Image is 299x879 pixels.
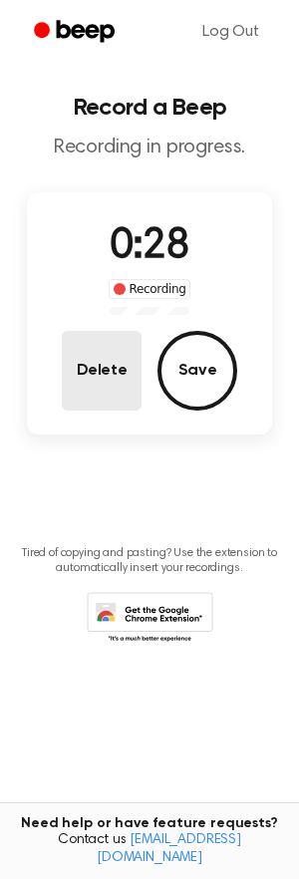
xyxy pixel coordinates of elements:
button: Delete Audio Record [62,331,142,411]
a: Log Out [182,8,279,56]
h1: Record a Beep [16,96,283,120]
button: Save Audio Record [157,331,237,411]
span: 0:28 [110,226,189,268]
a: Beep [20,13,133,52]
div: Recording [109,279,191,299]
a: [EMAIL_ADDRESS][DOMAIN_NAME] [97,833,241,865]
p: Tired of copying and pasting? Use the extension to automatically insert your recordings. [16,546,283,576]
span: Contact us [12,832,287,867]
p: Recording in progress. [16,136,283,160]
